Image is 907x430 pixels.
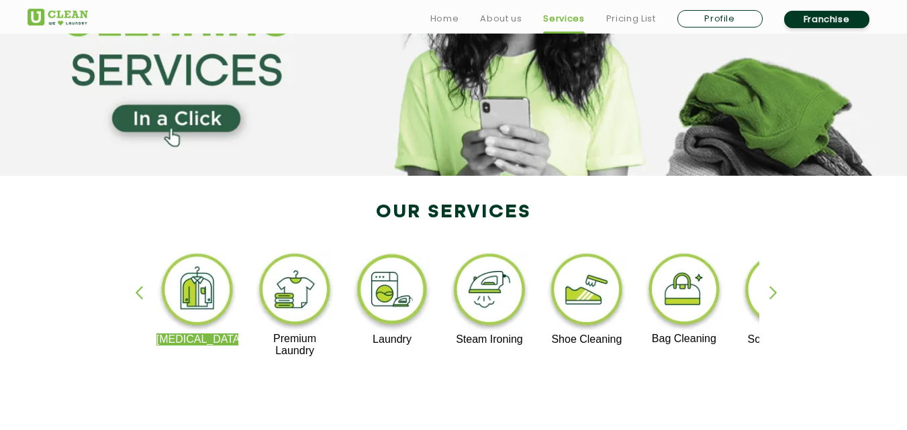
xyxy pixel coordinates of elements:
[254,333,336,357] p: Premium Laundry
[351,333,434,345] p: Laundry
[156,250,239,333] img: dry_cleaning_11zon.webp
[480,11,522,27] a: About us
[351,250,434,333] img: laundry_cleaning_11zon.webp
[448,333,531,345] p: Steam Ironing
[643,250,726,333] img: bag_cleaning_11zon.webp
[606,11,656,27] a: Pricing List
[546,250,628,333] img: shoe_cleaning_11zon.webp
[643,333,726,345] p: Bag Cleaning
[430,11,459,27] a: Home
[740,333,822,345] p: Sofa Cleaning
[784,11,869,28] a: Franchise
[740,250,822,333] img: sofa_cleaning_11zon.webp
[546,333,628,345] p: Shoe Cleaning
[448,250,531,333] img: steam_ironing_11zon.webp
[254,250,336,333] img: premium_laundry_cleaning_11zon.webp
[156,333,239,345] p: [MEDICAL_DATA]
[543,11,584,27] a: Services
[28,9,88,25] img: UClean Laundry and Dry Cleaning
[677,10,763,28] a: Profile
